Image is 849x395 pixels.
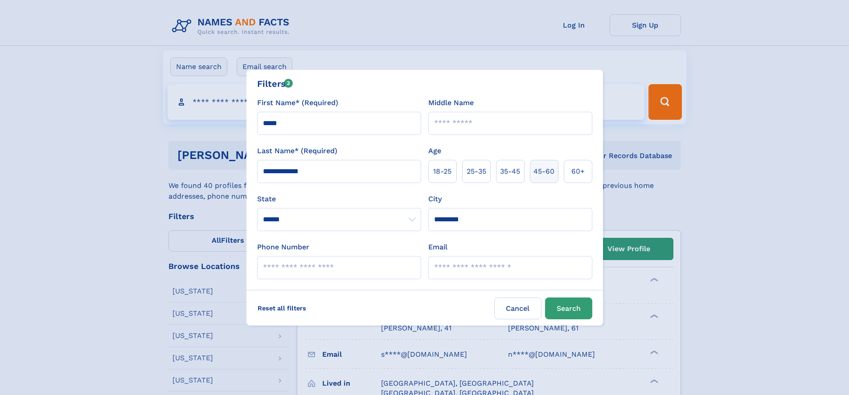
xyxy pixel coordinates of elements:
[257,194,421,204] label: State
[545,297,592,319] button: Search
[500,166,520,177] span: 35‑45
[428,194,442,204] label: City
[428,146,441,156] label: Age
[428,242,447,252] label: Email
[257,146,337,156] label: Last Name* (Required)
[571,166,585,177] span: 60+
[257,242,309,252] label: Phone Number
[428,98,474,108] label: Middle Name
[433,166,451,177] span: 18‑25
[533,166,554,177] span: 45‑60
[467,166,486,177] span: 25‑35
[494,297,541,319] label: Cancel
[252,297,312,319] label: Reset all filters
[257,77,293,90] div: Filters
[257,98,338,108] label: First Name* (Required)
